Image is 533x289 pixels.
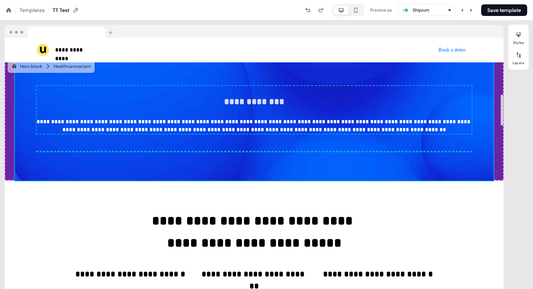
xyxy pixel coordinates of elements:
button: Layers [508,49,529,65]
div: Shipium [413,7,429,14]
button: Save template [481,4,527,16]
div: TT Test [53,7,69,14]
div: Healthcare variant [54,63,91,70]
div: / [15,6,17,14]
button: Shipium [398,4,455,16]
button: Book a demo [432,44,472,57]
a: Templates [20,7,45,14]
div: Hero block [11,63,42,70]
div: Preview as [370,7,392,14]
div: / [47,6,50,14]
div: Book a demo [257,44,472,57]
button: Styles [508,29,529,45]
img: Browser topbar [5,25,116,38]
